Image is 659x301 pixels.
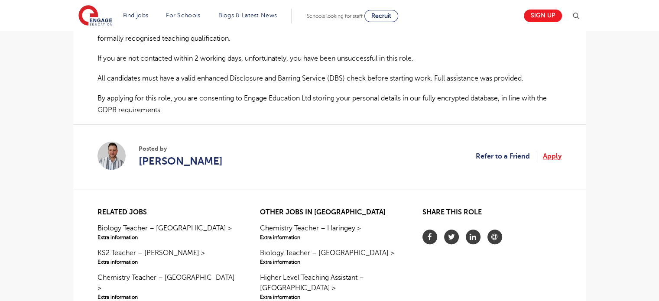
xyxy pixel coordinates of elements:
span: Extra information [97,233,237,241]
p: You can apply for this role below or get in touch with us directly. All applicants require the ap... [97,21,562,44]
p: If you are not contacted within 2 working days, unfortunately, you have been unsuccessful in this... [97,53,562,64]
a: Sign up [524,10,562,22]
span: Extra information [260,293,399,301]
span: Extra information [97,293,237,301]
img: Engage Education [78,5,112,27]
a: [PERSON_NAME] [139,153,223,169]
a: Biology Teacher – [GEOGRAPHIC_DATA] >Extra information [97,223,237,241]
span: Recruit [371,13,391,19]
a: Apply [543,151,562,162]
h2: Share this role [422,208,562,221]
p: By applying for this role, you are consenting to Engage Education Ltd storing your personal detai... [97,93,562,116]
a: Chemistry Teacher – [GEOGRAPHIC_DATA] >Extra information [97,272,237,301]
p: All candidates must have a valid enhanced Disclosure and Barring Service (DBS) check before start... [97,73,562,84]
span: Extra information [97,258,237,266]
a: Higher Level Teaching Assistant – [GEOGRAPHIC_DATA] >Extra information [260,272,399,301]
span: Extra information [260,258,399,266]
a: KS2 Teacher – [PERSON_NAME] >Extra information [97,248,237,266]
a: Recruit [364,10,398,22]
a: Blogs & Latest News [218,12,277,19]
a: Find jobs [123,12,149,19]
a: Chemistry Teacher – Haringey >Extra information [260,223,399,241]
h2: Other jobs in [GEOGRAPHIC_DATA] [260,208,399,217]
h2: Related jobs [97,208,237,217]
span: Extra information [260,233,399,241]
span: Schools looking for staff [307,13,363,19]
a: Biology Teacher – [GEOGRAPHIC_DATA] >Extra information [260,248,399,266]
span: Posted by [139,144,223,153]
a: Refer to a Friend [476,151,537,162]
a: For Schools [166,12,200,19]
